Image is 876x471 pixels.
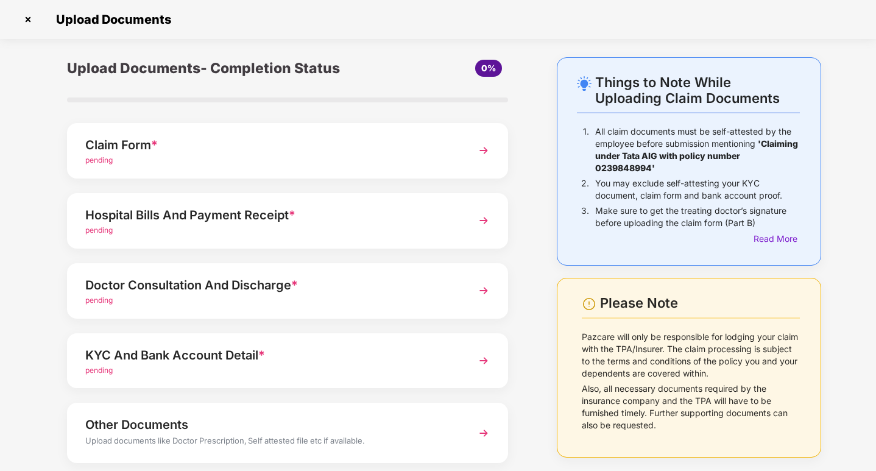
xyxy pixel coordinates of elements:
p: You may exclude self-attesting your KYC document, claim form and bank account proof. [595,177,800,202]
div: KYC And Bank Account Detail [85,345,456,365]
div: Please Note [600,295,800,311]
p: Pazcare will only be responsible for lodging your claim with the TPA/Insurer. The claim processin... [582,331,800,380]
b: 'Claiming under Tata AIG with policy number 0239848994' [595,138,798,173]
span: pending [85,155,113,165]
img: svg+xml;base64,PHN2ZyBpZD0iTmV4dCIgeG1sbnM9Imh0dHA6Ly93d3cudzMub3JnLzIwMDAvc3ZnIiB3aWR0aD0iMzYiIG... [473,422,495,444]
p: Also, all necessary documents required by the insurance company and the TPA will have to be furni... [582,383,800,431]
div: Doctor Consultation And Discharge [85,275,456,295]
p: All claim documents must be self-attested by the employee before submission mentioning [595,126,800,174]
span: 0% [481,63,496,73]
img: svg+xml;base64,PHN2ZyBpZD0iTmV4dCIgeG1sbnM9Imh0dHA6Ly93d3cudzMub3JnLzIwMDAvc3ZnIiB3aWR0aD0iMzYiIG... [473,210,495,232]
span: Upload Documents [44,12,177,27]
div: Claim Form [85,135,456,155]
div: Upload documents like Doctor Prescription, Self attested file etc if available. [85,434,456,450]
div: Read More [754,232,800,246]
img: svg+xml;base64,PHN2ZyBpZD0iTmV4dCIgeG1sbnM9Imh0dHA6Ly93d3cudzMub3JnLzIwMDAvc3ZnIiB3aWR0aD0iMzYiIG... [473,280,495,302]
span: pending [85,366,113,375]
div: Hospital Bills And Payment Receipt [85,205,456,225]
p: Make sure to get the treating doctor’s signature before uploading the claim form (Part B) [595,205,800,229]
div: Other Documents [85,415,456,434]
p: 1. [583,126,589,174]
span: pending [85,296,113,305]
p: 3. [581,205,589,229]
img: svg+xml;base64,PHN2ZyB4bWxucz0iaHR0cDovL3d3dy53My5vcmcvMjAwMC9zdmciIHdpZHRoPSIyNC4wOTMiIGhlaWdodD... [577,76,592,91]
span: pending [85,225,113,235]
img: svg+xml;base64,PHN2ZyBpZD0iQ3Jvc3MtMzJ4MzIiIHhtbG5zPSJodHRwOi8vd3d3LnczLm9yZy8yMDAwL3N2ZyIgd2lkdG... [18,10,38,29]
img: svg+xml;base64,PHN2ZyBpZD0iTmV4dCIgeG1sbnM9Imh0dHA6Ly93d3cudzMub3JnLzIwMDAvc3ZnIiB3aWR0aD0iMzYiIG... [473,140,495,161]
div: Upload Documents- Completion Status [67,57,361,79]
p: 2. [581,177,589,202]
img: svg+xml;base64,PHN2ZyBpZD0iTmV4dCIgeG1sbnM9Imh0dHA6Ly93d3cudzMub3JnLzIwMDAvc3ZnIiB3aWR0aD0iMzYiIG... [473,350,495,372]
div: Things to Note While Uploading Claim Documents [595,74,800,106]
img: svg+xml;base64,PHN2ZyBpZD0iV2FybmluZ18tXzI0eDI0IiBkYXRhLW5hbWU9Ildhcm5pbmcgLSAyNHgyNCIgeG1sbnM9Im... [582,297,596,311]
